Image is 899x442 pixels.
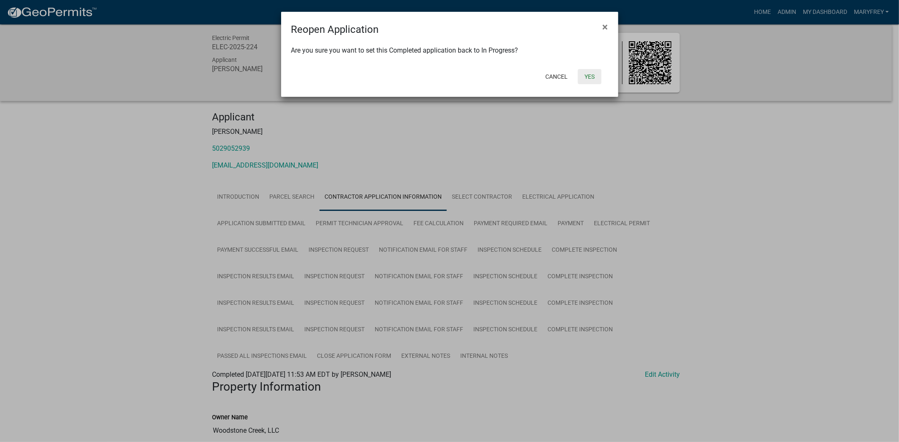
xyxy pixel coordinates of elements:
[281,37,618,66] div: Are you sure you want to set this Completed application back to In Progress?
[596,15,615,39] button: Close
[539,69,574,84] button: Cancel
[291,22,379,37] h4: Reopen Application
[603,21,608,33] span: ×
[578,69,601,84] button: Yes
